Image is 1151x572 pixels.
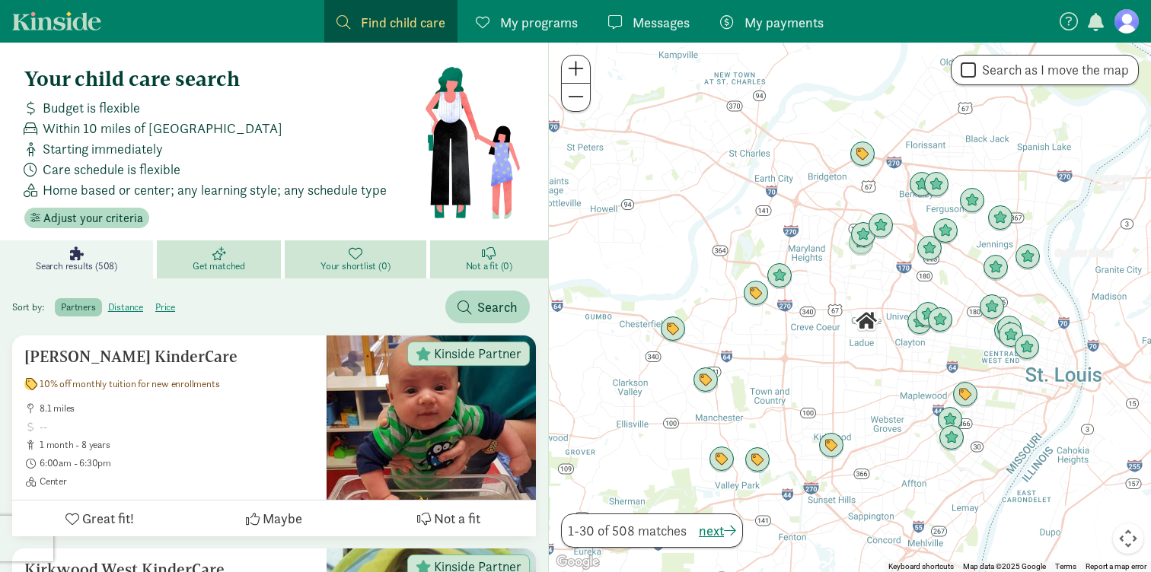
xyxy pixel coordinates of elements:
[361,12,445,33] span: Find child care
[915,302,941,328] div: Click to see details
[952,382,978,408] div: Click to see details
[744,447,770,473] div: Click to see details
[434,508,480,529] span: Not a fit
[909,172,935,198] div: Click to see details
[43,97,140,118] span: Budget is flexible
[24,208,149,229] button: Adjust your criteria
[12,500,187,536] button: Great fit!
[320,260,390,272] span: Your shortlist (0)
[1014,335,1040,361] div: Click to see details
[553,552,603,572] img: Google
[43,180,387,200] span: Home based or center; any learning style; any schedule type
[12,300,53,313] span: Sort by:
[434,347,521,361] span: Kinside Partner
[102,298,149,316] label: distance
[848,230,874,256] div: Click to see details
[979,294,1005,320] div: Click to see details
[24,67,424,91] h4: Your child care search
[43,159,180,180] span: Care schedule is flexible
[937,407,963,433] div: Click to see details
[963,562,1046,570] span: Map data ©2025 Google
[907,310,933,335] div: Click to see details
[445,291,530,323] button: Search
[709,446,735,472] div: Click to see details
[149,298,181,316] label: price
[82,508,134,529] span: Great fit!
[767,263,792,289] div: Click to see details
[157,240,285,278] a: Get matched
[923,172,949,198] div: Click to see details
[744,12,824,33] span: My payments
[187,500,361,536] button: Maybe
[568,520,687,541] span: 1-30 of 508 matches
[699,520,736,541] button: next
[553,552,603,572] a: Open this area in Google Maps (opens a new window)
[633,12,690,33] span: Messages
[818,433,844,459] div: Click to see details
[1055,562,1076,570] a: Terms
[285,240,430,278] a: Your shortlist (0)
[1086,562,1146,570] a: Report a map error
[40,439,314,451] span: 1 month - 8 years
[917,236,942,262] div: Click to see details
[193,260,245,272] span: Get matched
[743,281,769,307] div: Click to see details
[1113,523,1143,554] button: Map camera controls
[263,508,302,529] span: Maybe
[693,367,719,393] div: Click to see details
[927,307,953,333] div: Click to see details
[993,318,1019,344] div: Click to see details
[1015,244,1041,270] div: Click to see details
[55,298,101,316] label: partners
[40,457,314,469] span: 6:00am - 6:30pm
[43,209,143,227] span: Adjust your criteria
[996,316,1022,342] div: Click to see details
[40,475,314,488] span: Center
[24,348,314,366] h5: [PERSON_NAME] KinderCare
[933,218,958,244] div: Click to see details
[500,12,578,33] span: My programs
[983,255,1009,281] div: Click to see details
[853,308,879,334] div: Click to see details
[477,297,518,317] span: Search
[43,138,163,159] span: Starting immediately
[959,188,985,214] div: Click to see details
[850,141,875,167] div: Click to see details
[868,213,894,239] div: Click to see details
[12,11,101,30] a: Kinside
[850,222,876,248] div: Click to see details
[987,205,1013,231] div: Click to see details
[466,260,512,272] span: Not a fit (0)
[40,378,219,390] span: 10% off monthly tuition for new enrollments
[998,323,1024,348] div: Click to see details
[36,260,117,272] span: Search results (508)
[660,316,686,342] div: Click to see details
[43,118,282,138] span: Within 10 miles of [GEOGRAPHIC_DATA]
[888,561,954,572] button: Keyboard shortcuts
[40,402,314,415] span: 8.1 miles
[430,240,549,278] a: Not a fit (0)
[939,425,964,451] div: Click to see details
[362,500,536,536] button: Not a fit
[976,61,1129,79] label: Search as I move the map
